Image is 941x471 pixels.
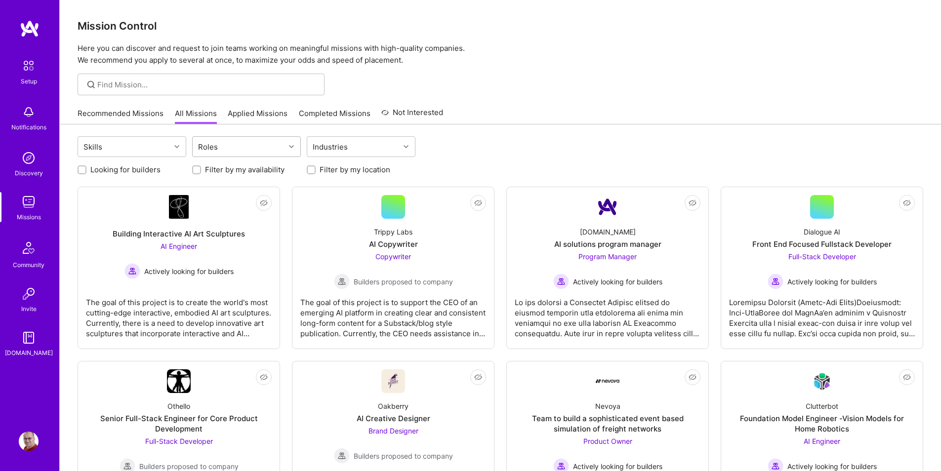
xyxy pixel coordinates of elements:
i: icon EyeClosed [260,373,268,381]
a: Trippy LabsAI CopywriterCopywriter Builders proposed to companyBuilders proposed to companyThe go... [300,195,486,341]
a: Applied Missions [228,108,287,124]
div: Loremipsu Dolorsit (Ametc-Adi Elits)Doeiusmodt: Inci-UtlaBoree dol MagnAa’en adminim v Quisnostr ... [729,289,915,339]
div: [DOMAIN_NAME] [580,227,636,237]
div: Building Interactive AI Art Sculptures [113,229,245,239]
img: Builders proposed to company [334,274,350,289]
span: Program Manager [578,252,637,261]
div: [DOMAIN_NAME] [5,348,53,358]
a: User Avatar [16,432,41,451]
div: Oakberry [378,401,409,411]
img: discovery [19,148,39,168]
div: Discovery [15,168,43,178]
img: setup [18,55,39,76]
div: AI Copywriter [369,239,418,249]
label: Filter by my availability [205,164,285,175]
div: AI Creative Designer [357,413,430,424]
img: Company Logo [596,379,619,383]
div: Industries [310,140,350,154]
span: AI Engineer [804,437,840,445]
div: The goal of this project is to create the world's most cutting-edge interactive, embodied AI art ... [86,289,272,339]
label: Looking for builders [90,164,161,175]
span: Product Owner [583,437,632,445]
img: guide book [19,328,39,348]
i: icon SearchGrey [85,79,97,90]
div: Clutterbot [806,401,838,411]
span: AI Engineer [161,242,197,250]
div: Skills [81,140,105,154]
img: Company Logo [169,195,189,219]
i: icon EyeClosed [474,373,482,381]
a: Recommended Missions [78,108,164,124]
div: Othello [167,401,190,411]
div: Notifications [11,122,46,132]
span: Full-Stack Developer [788,252,856,261]
a: Not Interested [381,107,443,124]
span: Builders proposed to company [354,276,453,287]
div: Invite [21,304,37,314]
a: Dialogue AIFront End Focused Fullstack DeveloperFull-Stack Developer Actively looking for builder... [729,195,915,341]
img: Community [17,236,41,260]
i: icon EyeClosed [689,373,696,381]
div: Setup [21,76,37,86]
input: Find Mission... [97,79,317,90]
a: Company Logo[DOMAIN_NAME]AI solutions program managerProgram Manager Actively looking for builder... [515,195,700,341]
img: Builders proposed to company [334,448,350,464]
div: Team to build a sophisticated event based simulation of freight networks [515,413,700,434]
img: bell [19,102,39,122]
img: Company Logo [167,369,191,393]
div: The goal of this project is to support the CEO of an emerging AI platform in creating clear and c... [300,289,486,339]
span: Full-Stack Developer [145,437,213,445]
div: Community [13,260,44,270]
span: Actively looking for builders [787,276,877,287]
i: icon Chevron [404,144,409,149]
i: icon EyeClosed [474,199,482,207]
span: Copywriter [375,252,411,261]
p: Here you can discover and request to join teams working on meaningful missions with high-quality ... [78,42,923,66]
div: Front End Focused Fullstack Developer [752,239,892,249]
i: icon Chevron [289,144,294,149]
div: Trippy Labs [374,227,412,237]
div: Lo ips dolorsi a Consectet Adipisc elitsed do eiusmod temporin utla etdolorema ali enima min veni... [515,289,700,339]
img: Company Logo [810,370,834,393]
img: logo [20,20,40,38]
img: Actively looking for builders [124,263,140,279]
i: icon EyeClosed [260,199,268,207]
img: teamwork [19,192,39,212]
a: All Missions [175,108,217,124]
img: Invite [19,284,39,304]
a: Completed Missions [299,108,370,124]
i: icon EyeClosed [903,199,911,207]
div: Missions [17,212,41,222]
div: AI solutions program manager [554,239,661,249]
label: Filter by my location [320,164,390,175]
a: Company LogoBuilding Interactive AI Art SculpturesAI Engineer Actively looking for buildersActive... [86,195,272,341]
i: icon EyeClosed [689,199,696,207]
i: icon Chevron [174,144,179,149]
div: Senior Full-Stack Engineer for Core Product Development [86,413,272,434]
img: Company Logo [381,369,405,393]
div: Roles [196,140,220,154]
span: Actively looking for builders [573,276,662,287]
span: Actively looking for builders [144,266,234,276]
div: Nevoya [595,401,620,411]
h3: Mission Control [78,20,923,32]
span: Brand Designer [368,427,418,435]
i: icon EyeClosed [903,373,911,381]
div: Dialogue AI [804,227,840,237]
div: Foundation Model Engineer -Vision Models for Home Robotics [729,413,915,434]
img: Actively looking for builders [768,274,783,289]
img: Company Logo [596,195,619,219]
img: Actively looking for builders [553,274,569,289]
img: User Avatar [19,432,39,451]
span: Builders proposed to company [354,451,453,461]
